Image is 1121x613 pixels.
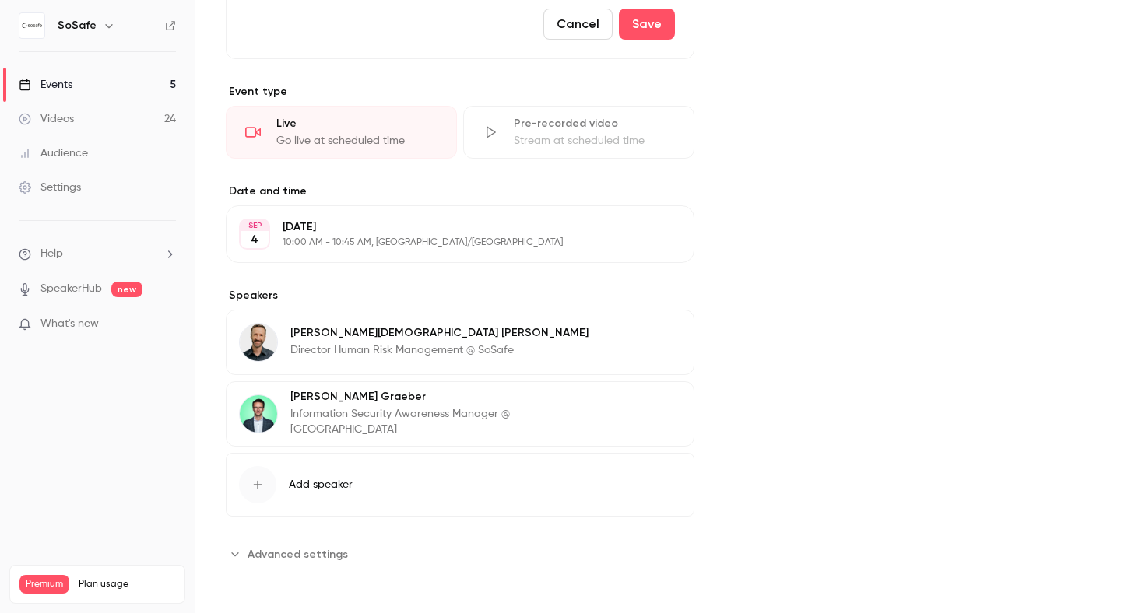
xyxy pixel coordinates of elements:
[226,288,694,303] label: Speakers
[624,323,681,348] button: Edit
[463,106,694,159] div: Pre-recorded videoStream at scheduled time
[619,9,675,40] button: Save
[226,310,694,375] div: Dr. Christian Reinhardt[PERSON_NAME][DEMOGRAPHIC_DATA] [PERSON_NAME]Director Human Risk Managemen...
[19,145,88,161] div: Audience
[226,541,357,566] button: Advanced settings
[290,406,593,437] p: Information Security Awareness Manager @ [GEOGRAPHIC_DATA]
[241,220,269,231] div: SEP
[40,281,102,297] a: SpeakerHub
[290,389,593,405] p: [PERSON_NAME] Graeber
[276,116,438,131] div: Live
[40,246,63,262] span: Help
[624,394,681,419] button: Edit
[19,575,69,594] span: Premium
[240,324,277,361] img: Dr. Christian Reinhardt
[514,116,675,131] div: Pre-recorded video
[248,546,348,562] span: Advanced settings
[290,325,589,341] p: [PERSON_NAME][DEMOGRAPHIC_DATA] [PERSON_NAME]
[226,381,694,447] div: Sebastian Graeber[PERSON_NAME] GraeberInformation Security Awareness Manager @ [GEOGRAPHIC_DATA]
[40,316,99,332] span: What's new
[226,541,694,566] section: Advanced settings
[19,246,176,262] li: help-dropdown-opener
[19,13,44,38] img: SoSafe
[226,184,694,199] label: Date and time
[290,342,589,358] p: Director Human Risk Management @ SoSafe
[226,106,457,159] div: LiveGo live at scheduled time
[251,232,258,247] p: 4
[543,9,613,40] button: Cancel
[226,453,694,517] button: Add speaker
[140,594,175,608] p: / 500
[19,77,72,93] div: Events
[240,395,277,433] img: Sebastian Graeber
[276,133,438,149] div: Go live at scheduled time
[79,578,175,590] span: Plan usage
[514,133,675,149] div: Stream at scheduled time
[58,18,97,33] h6: SoSafe
[19,594,49,608] p: Videos
[283,236,612,249] p: 10:00 AM - 10:45 AM, [GEOGRAPHIC_DATA]/[GEOGRAPHIC_DATA]
[111,282,142,297] span: new
[283,219,612,235] p: [DATE]
[289,477,353,492] span: Add speaker
[226,84,694,100] p: Event type
[157,317,176,331] iframe: Noticeable Trigger
[140,596,150,605] span: 24
[19,111,74,127] div: Videos
[19,180,81,195] div: Settings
